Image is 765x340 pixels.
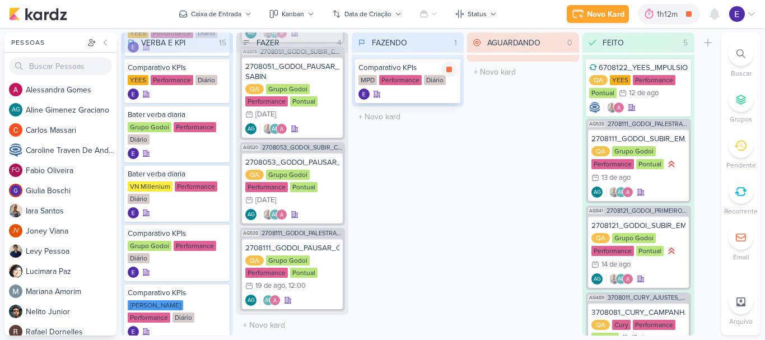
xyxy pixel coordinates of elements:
div: Grupo Godoi [266,255,310,266]
div: Aline Gimenez Graciano [9,103,22,117]
div: Performance [174,122,216,132]
div: C a r o l i n e T r a v e n D e A n d r a d e [26,145,116,156]
span: AG538 [242,230,259,236]
div: Colaboradores: Iara Santos, Aline Gimenez Graciano, Alessandra Gomes [606,187,633,198]
div: Pontual [636,159,664,169]
div: L u c i m a r a P a z [26,266,116,277]
div: N e l i t o J u n i o r [26,306,116,318]
p: AG [248,127,255,132]
p: AG [618,190,625,195]
p: Buscar [731,68,752,78]
div: Performance [591,246,634,256]
div: Diário [424,75,446,85]
div: Criador(a): Aline Gimenez Graciano [245,295,256,306]
span: AG520 [242,145,260,151]
div: Prioridade Alta [666,245,677,257]
button: Novo Kard [567,5,629,23]
div: Performance [128,313,170,323]
img: Eduardo Quaresma [128,89,139,100]
input: + Novo kard [469,64,577,80]
span: 2708111_GODOI_PALESTRA_VITAL [262,230,343,236]
div: Pontual [636,246,664,256]
div: F a b i o O l i v e i r a [26,165,116,176]
div: 2708121_GODOI_SUBIR_EM_PERFORMANCE_ENEM_VITAL [591,221,685,231]
div: Joney Viana [9,224,22,237]
input: Buscar Pessoas [9,57,112,75]
p: Recorrente [724,206,758,216]
div: Cury [612,320,631,330]
p: Email [733,252,749,262]
img: Alessandra Gomes [613,102,624,113]
div: [DATE] [255,197,276,204]
div: Grupo Godoi [612,146,656,156]
div: Colaboradores: Iara Santos, Aline Gimenez Graciano, Alessandra Gomes [260,123,287,134]
div: Performance [633,320,675,330]
div: Criador(a): Caroline Traven De Andrade [589,102,600,113]
div: Aline Gimenez Graciano [269,123,281,134]
div: Diário [172,313,194,323]
div: 2708051_GODOI_PAUSAR_ANUNCIO_AB SABIN [245,62,339,82]
div: Criador(a): Aline Gimenez Graciano [245,209,256,220]
input: + Novo kard [354,109,461,125]
div: 2708053_GODOI_PAUSAR_ANUNCIO_VITAL [245,157,339,167]
img: Iara Santos [609,187,620,198]
div: 13 de ago [601,174,631,181]
div: Criador(a): Eduardo Quaresma [128,89,139,100]
div: Criador(a): Eduardo Quaresma [128,148,139,159]
div: Colaboradores: Iara Santos, Aline Gimenez Graciano, Alessandra Gomes [606,273,633,285]
img: Iara Santos [607,102,618,113]
div: , 12:00 [285,282,306,290]
div: Performance [591,159,634,169]
img: kardz.app [9,7,67,21]
img: Iara Santos [263,123,274,134]
div: Aline Gimenez Graciano [591,273,603,285]
p: AG [272,212,279,218]
input: + Novo kard [239,317,346,333]
div: QA [589,75,608,85]
div: Diário [128,253,150,263]
div: Comparativo KPIs [128,288,226,298]
div: Novo Kard [587,8,624,20]
div: A l e s s a n d r a G o m e s [26,84,116,96]
p: AG [272,127,279,132]
div: Diário [128,194,150,204]
div: Performance [151,75,193,85]
div: Grupo Godoi [128,122,171,132]
div: 2708111_GODOI_PAUSAR_CAMPANHA_PALESTRA_VITAL [245,243,339,253]
div: Performance [245,268,288,278]
div: Pontual [290,268,318,278]
img: Iara Santos [609,273,620,285]
div: Prioridade Alta [666,159,677,170]
div: Aline Gimenez Graciano [269,209,281,220]
div: G i u l i a B o s c h i [26,185,116,197]
div: Grupo Godoi [128,241,171,251]
div: Aline Gimenez Graciano [591,187,603,198]
div: Diário [128,134,150,145]
div: Criador(a): Aline Gimenez Graciano [591,187,603,198]
div: 14 de ago [601,261,631,268]
p: AG [265,298,272,304]
div: 2708111_GODOI_SUBIR_EM_PERFORMANCE_PALESTRA_VITAL [591,134,685,144]
div: L e v y P e s s o a [26,245,116,257]
div: [PERSON_NAME] [128,300,183,310]
p: AG [618,277,625,282]
div: Criador(a): Aline Gimenez Graciano [245,123,256,134]
p: AG [248,212,255,218]
span: AG541 [588,208,604,214]
div: Bater verba diaria [128,110,226,120]
span: 2708053_GODOI_SUBIR_CONTEUDO_SOCIAL_EM_PERFORMANCE_VITAL [262,145,343,151]
div: Performance [174,241,216,251]
img: Alessandra Gomes [622,187,633,198]
span: AG538 [588,121,605,127]
p: AG [594,277,601,282]
li: Ctrl + F [721,41,761,78]
span: 2708111_GODOI_PALESTRA_VITAL [608,121,689,127]
span: AG489 [588,295,605,301]
div: Performance [175,181,217,192]
div: 15 [214,37,231,49]
img: Carlos Massari [9,123,22,137]
div: Aline Gimenez Graciano [245,295,256,306]
img: Alessandra Gomes [276,123,287,134]
img: Eduardo Quaresma [128,207,139,218]
div: QA [245,84,264,94]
